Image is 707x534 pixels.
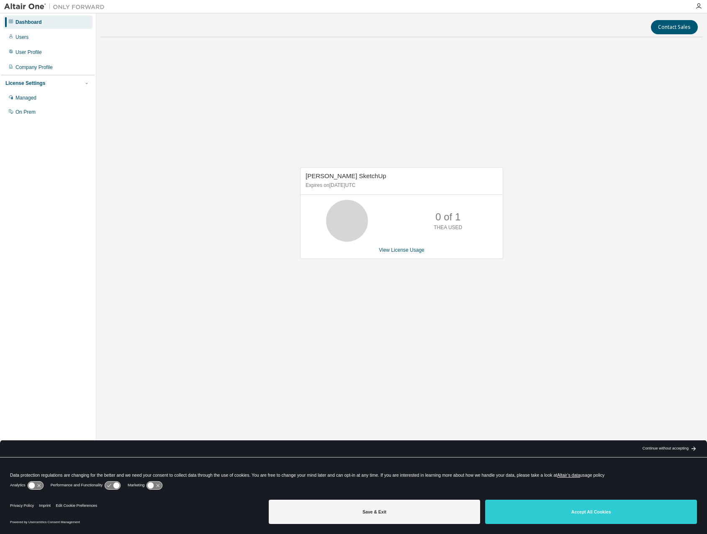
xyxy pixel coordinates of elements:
[15,19,42,26] div: Dashboard
[306,182,496,189] p: Expires on [DATE] UTC
[15,49,42,56] div: User Profile
[4,3,109,11] img: Altair One
[5,80,45,87] div: License Settings
[379,247,424,253] a: View License Usage
[15,34,28,41] div: Users
[306,172,386,179] span: [PERSON_NAME] SketchUp
[435,210,460,224] p: 0 of 1
[15,64,53,71] div: Company Profile
[15,95,36,101] div: Managed
[15,109,36,115] div: On Prem
[434,224,462,231] p: THEA USED
[651,20,698,34] button: Contact Sales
